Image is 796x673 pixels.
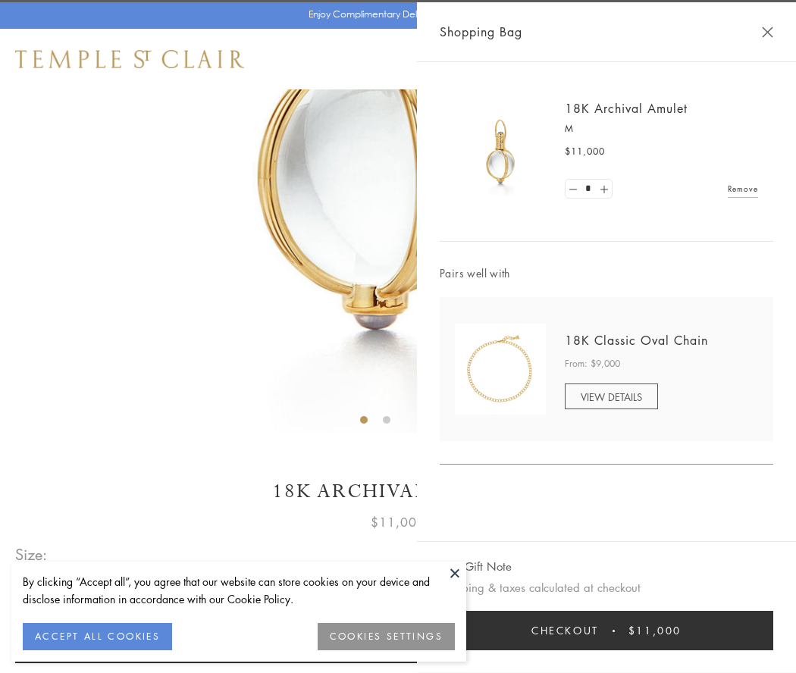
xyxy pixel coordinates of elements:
[15,50,244,68] img: Temple St. Clair
[23,573,455,608] div: By clicking “Accept all”, you agree that our website can store cookies on your device and disclos...
[440,265,773,282] span: Pairs well with
[762,27,773,38] button: Close Shopping Bag
[23,623,172,650] button: ACCEPT ALL COOKIES
[728,180,758,197] a: Remove
[15,542,49,567] span: Size:
[440,611,773,650] button: Checkout $11,000
[581,390,642,404] span: VIEW DETAILS
[596,180,611,199] a: Set quantity to 2
[565,121,758,136] p: M
[371,512,425,532] span: $11,000
[566,180,581,199] a: Set quantity to 0
[318,623,455,650] button: COOKIES SETTINGS
[440,578,773,597] p: Shipping & taxes calculated at checkout
[628,622,682,639] span: $11,000
[15,478,781,505] h1: 18K Archival Amulet
[565,383,658,409] a: VIEW DETAILS
[309,7,481,22] p: Enjoy Complimentary Delivery & Returns
[565,144,605,159] span: $11,000
[455,324,546,415] img: N88865-OV18
[565,100,688,117] a: 18K Archival Amulet
[455,106,546,197] img: 18K Archival Amulet
[440,22,522,42] span: Shopping Bag
[565,332,708,349] a: 18K Classic Oval Chain
[531,622,599,639] span: Checkout
[565,356,620,371] span: From: $9,000
[440,557,512,576] button: Add Gift Note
